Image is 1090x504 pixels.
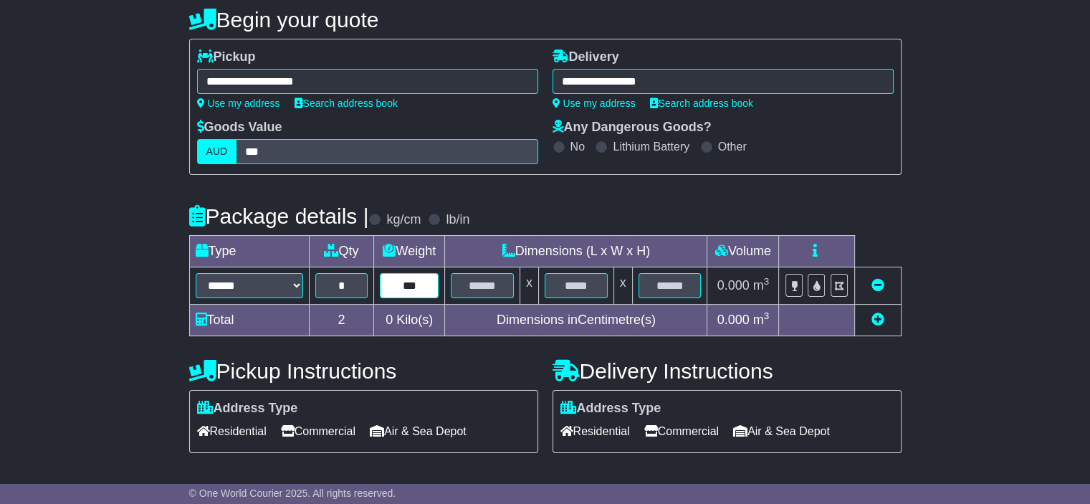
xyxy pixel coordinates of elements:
a: Add new item [871,313,884,327]
span: 0 [386,313,393,327]
h4: Pickup Instructions [189,359,538,383]
span: Residential [560,420,630,442]
span: Commercial [281,420,355,442]
label: Delivery [553,49,619,65]
label: lb/in [446,212,469,228]
td: x [520,267,538,305]
span: m [753,313,770,327]
a: Search address book [295,98,398,109]
td: Qty [309,236,374,267]
span: Residential [197,420,267,442]
h4: Delivery Instructions [553,359,902,383]
label: AUD [197,139,237,164]
label: Any Dangerous Goods? [553,120,712,135]
label: No [570,140,585,153]
a: Use my address [553,98,636,109]
td: 2 [309,305,374,336]
td: Dimensions in Centimetre(s) [445,305,707,336]
label: kg/cm [386,212,421,228]
label: Goods Value [197,120,282,135]
span: m [753,278,770,293]
label: Address Type [197,401,298,417]
a: Remove this item [871,278,884,293]
td: Weight [374,236,445,267]
a: Search address book [650,98,753,109]
td: Dimensions (L x W x H) [445,236,707,267]
h4: Package details | [189,204,369,228]
span: Commercial [644,420,719,442]
span: Air & Sea Depot [733,420,830,442]
td: x [613,267,632,305]
a: Use my address [197,98,280,109]
span: © One World Courier 2025. All rights reserved. [189,488,396,499]
span: 0.000 [717,313,750,327]
td: Total [189,305,309,336]
td: Volume [707,236,779,267]
label: Address Type [560,401,661,417]
span: Air & Sea Depot [370,420,467,442]
td: Kilo(s) [374,305,445,336]
label: Lithium Battery [613,140,689,153]
label: Other [718,140,747,153]
sup: 3 [764,276,770,287]
span: 0.000 [717,278,750,293]
sup: 3 [764,310,770,321]
h4: Begin your quote [189,8,902,32]
label: Pickup [197,49,256,65]
td: Type [189,236,309,267]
